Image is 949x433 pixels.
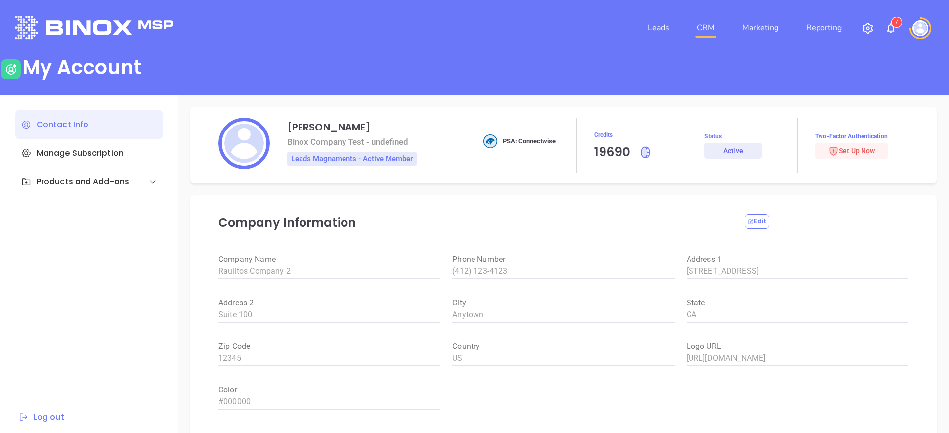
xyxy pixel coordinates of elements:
img: crm [483,134,497,148]
div: Manage Subscription [15,139,163,168]
a: Marketing [738,18,782,38]
div: Leads Magnaments - Active Member [287,152,417,166]
img: iconSetting [862,22,874,34]
div: My Account [22,55,141,79]
span: Two-Factor Authentication [815,132,908,141]
img: iconNotification [885,22,897,34]
img: user [1,59,21,79]
input: weight [687,263,908,279]
label: Color [218,386,440,394]
img: user [912,20,928,36]
label: Address 1 [687,256,908,263]
button: Edit [745,214,769,229]
label: Country [452,343,674,350]
input: weight [452,263,674,279]
div: Products and Add-ons [21,176,129,188]
div: Products and Add-ons [15,168,163,196]
label: Company Name [218,256,440,263]
p: Company Information [218,214,733,232]
div: [PERSON_NAME] [287,122,371,132]
sup: 7 [892,17,902,27]
label: City [452,299,674,307]
a: CRM [693,18,719,38]
a: Leads [644,18,673,38]
span: Set Up Now [828,147,875,155]
label: State [687,299,908,307]
input: weight [452,350,674,366]
div: PSA: Connectwise [483,134,556,148]
img: logo [15,16,173,39]
input: weight [218,263,440,279]
label: Phone Number [452,256,674,263]
input: weight [218,350,440,366]
a: Reporting [802,18,846,38]
label: Logo URL [687,343,908,350]
label: Zip Code [218,343,440,350]
div: 19690 [594,143,631,162]
input: weight [218,394,440,410]
span: 7 [895,19,898,26]
div: Contact Info [15,110,163,139]
label: Address 2 [218,299,440,307]
input: weight [218,307,440,323]
div: Binox Company Test - undefined [287,137,408,147]
div: Active [723,143,743,159]
span: Credits [594,129,687,141]
input: weight [687,307,908,323]
input: weight [452,307,674,323]
button: Log out [15,411,67,424]
input: weight [687,350,908,366]
img: profile [218,118,270,169]
span: Status [704,132,797,141]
